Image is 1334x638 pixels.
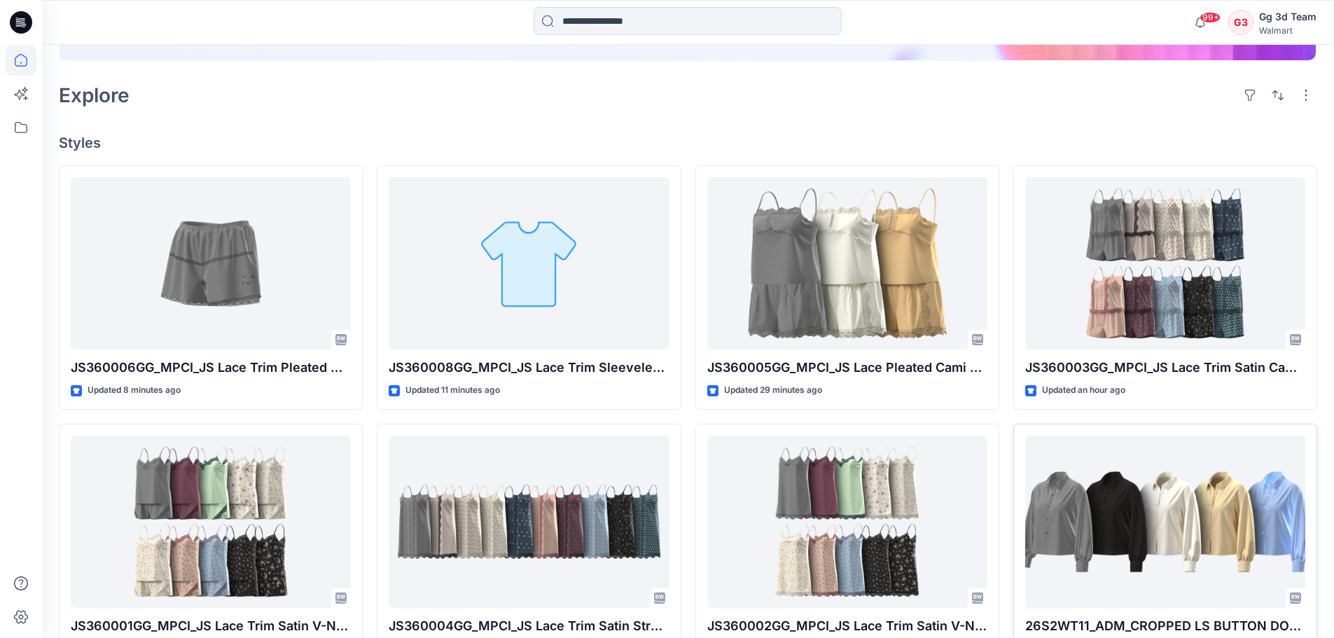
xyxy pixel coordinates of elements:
[389,177,669,350] a: JS360008GG_MPCI_JS Lace Trim Sleeveless V-Neck Mini Dress
[724,383,822,398] p: Updated 29 minutes ago
[1025,436,1305,609] a: 26S2WT11_ADM_CROPPED LS BUTTON DOWN
[707,358,987,377] p: JS360005GG_MPCI_JS Lace Pleated Cami Top & Shorts Set
[71,358,351,377] p: JS360006GG_MPCI_JS Lace Trim Pleated Cami Top & Shorts Set With Embroidery
[405,383,500,398] p: Updated 11 minutes ago
[1025,616,1305,636] p: 26S2WT11_ADM_CROPPED LS BUTTON DOWN
[389,358,669,377] p: JS360008GG_MPCI_JS Lace Trim Sleeveless V-Neck Mini Dress
[1259,8,1316,25] div: Gg 3d Team
[707,436,987,609] a: JS360002GG_MPCI_JS Lace Trim Satin V-Neck Strappy Dress
[1042,383,1125,398] p: Updated an hour ago
[88,383,181,398] p: Updated 8 minutes ago
[1200,12,1221,23] span: 99+
[59,134,1317,151] h4: Styles
[389,436,669,609] a: JS360004GG_MPCI_JS Lace Trim Satin Strappy Dress
[707,177,987,350] a: JS360005GG_MPCI_JS Lace Pleated Cami Top & Shorts Set
[707,616,987,636] p: JS360002GG_MPCI_JS Lace Trim Satin V-Neck Strappy Dress
[59,84,130,106] h2: Explore
[1025,177,1305,350] a: JS360003GG_MPCI_JS Lace Trim Satin Cami Top & Shorts Set
[1228,10,1253,35] div: G3
[1025,358,1305,377] p: JS360003GG_MPCI_JS Lace Trim Satin Cami Top & Shorts Set
[71,177,351,350] a: JS360006GG_MPCI_JS Lace Trim Pleated Cami Top & Shorts Set With Embroidery
[1259,25,1316,36] div: Walmart
[389,616,669,636] p: JS360004GG_MPCI_JS Lace Trim Satin Strappy Dress
[71,616,351,636] p: JS360001GG_MPCI_JS Lace Trim Satin V-Neck Cami Top & Shorts Set
[71,436,351,609] a: JS360001GG_MPCI_JS Lace Trim Satin V-Neck Cami Top & Shorts Set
